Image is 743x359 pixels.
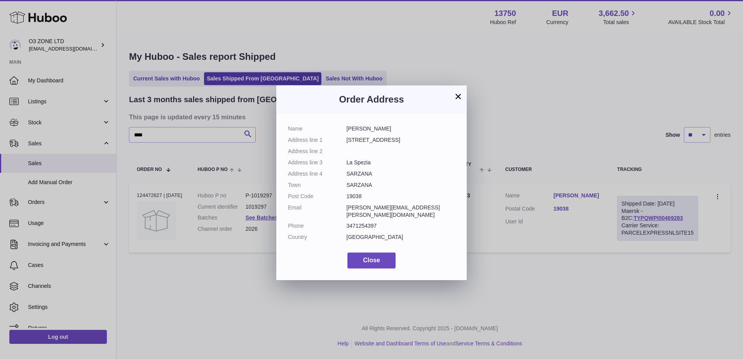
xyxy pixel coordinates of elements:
dt: Town [288,181,347,189]
dt: Address line 2 [288,148,347,155]
dt: Address line 3 [288,159,347,166]
dd: [PERSON_NAME][EMAIL_ADDRESS][PERSON_NAME][DOMAIN_NAME] [347,204,455,219]
dt: Phone [288,222,347,230]
dd: 3471254397 [347,222,455,230]
dd: [STREET_ADDRESS] [347,136,455,144]
dd: La Spezia [347,159,455,166]
dt: Post Code [288,193,347,200]
span: Close [363,257,380,263]
dd: SARZANA [347,170,455,178]
button: × [453,92,463,101]
dd: SARZANA [347,181,455,189]
dt: Name [288,125,347,132]
dt: Address line 1 [288,136,347,144]
dd: 19038 [347,193,455,200]
dd: [PERSON_NAME] [347,125,455,132]
button: Close [347,253,396,268]
h3: Order Address [288,93,455,106]
dt: Country [288,234,347,241]
dt: Email [288,204,347,219]
dt: Address line 4 [288,170,347,178]
dd: [GEOGRAPHIC_DATA] [347,234,455,241]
